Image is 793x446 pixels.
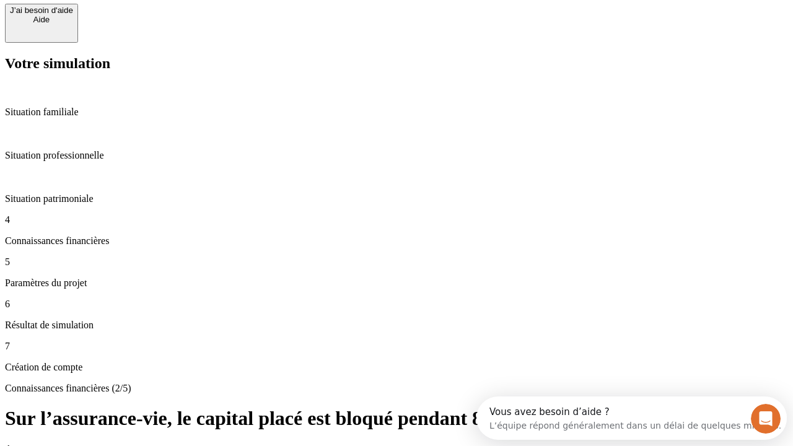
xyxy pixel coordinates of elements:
div: Vous avez besoin d’aide ? [13,11,305,20]
p: 5 [5,256,788,268]
div: J’ai besoin d'aide [10,6,73,15]
h1: Sur l’assurance-vie, le capital placé est bloqué pendant 8 ans ? [5,407,788,430]
div: Ouvrir le Messenger Intercom [5,5,341,39]
iframe: Intercom live chat discovery launcher [476,396,787,440]
p: Création de compte [5,362,788,373]
h2: Votre simulation [5,55,788,72]
p: Situation professionnelle [5,150,788,161]
p: 4 [5,214,788,225]
p: Situation familiale [5,107,788,118]
iframe: Intercom live chat [751,404,781,434]
p: Connaissances financières [5,235,788,247]
p: 7 [5,341,788,352]
p: Situation patrimoniale [5,193,788,204]
p: 6 [5,299,788,310]
p: Paramètres du projet [5,278,788,289]
div: L’équipe répond généralement dans un délai de quelques minutes. [13,20,305,33]
button: J’ai besoin d'aideAide [5,4,78,43]
p: Connaissances financières (2/5) [5,383,788,394]
div: Aide [10,15,73,24]
p: Résultat de simulation [5,320,788,331]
